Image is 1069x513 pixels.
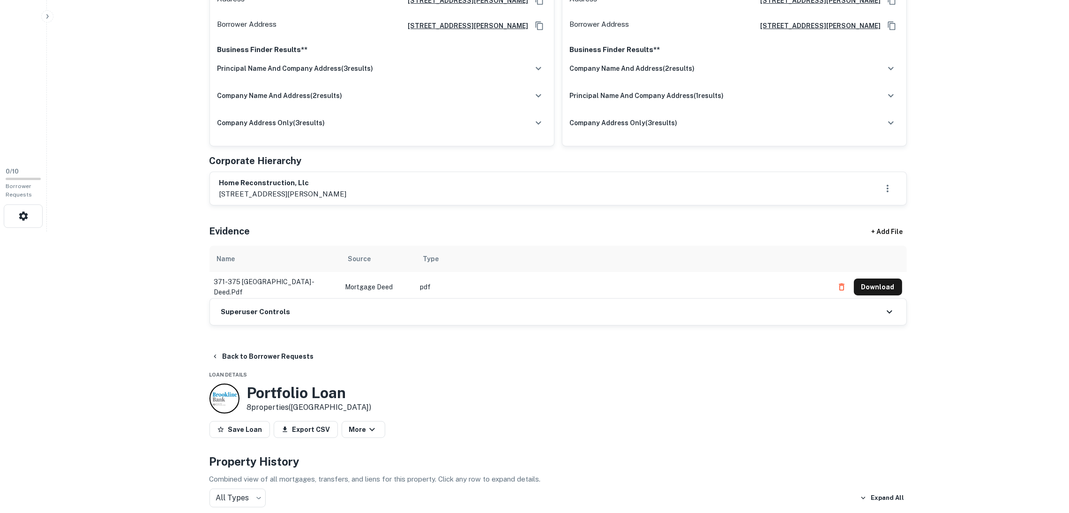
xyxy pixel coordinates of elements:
[217,44,546,55] p: Business Finder Results**
[6,168,19,175] span: 0 / 10
[209,154,302,168] h5: Corporate Hierarchy
[209,246,907,298] div: scrollable content
[858,491,907,505] button: Expand All
[532,19,546,33] button: Copy Address
[209,453,907,470] h4: Property History
[209,489,266,507] div: All Types
[209,224,250,238] h5: Evidence
[348,253,371,264] div: Source
[753,21,881,31] a: [STREET_ADDRESS][PERSON_NAME]
[570,91,724,101] h6: principal name and company address ( 1 results)
[885,19,899,33] button: Copy Address
[209,372,247,377] span: Loan Details
[219,178,347,189] h6: home reconstruction, llc
[342,421,385,438] button: More
[219,189,347,200] p: [STREET_ADDRESS][PERSON_NAME]
[247,384,372,402] h3: Portfolio Loan
[209,474,907,485] p: Combined view of all mortgages, transfers, and liens for this property. Click any row to expand d...
[247,402,372,413] p: 8 properties ([GEOGRAPHIC_DATA])
[570,19,629,33] p: Borrower Address
[209,421,270,438] button: Save Loan
[570,118,678,128] h6: company address only ( 3 results)
[217,253,235,264] div: Name
[416,246,829,272] th: Type
[833,279,850,294] button: Delete file
[423,253,439,264] div: Type
[341,272,416,302] td: Mortgage Deed
[401,21,529,31] a: [STREET_ADDRESS][PERSON_NAME]
[209,246,341,272] th: Name
[341,246,416,272] th: Source
[6,183,32,198] span: Borrower Requests
[217,63,374,74] h6: principal name and company address ( 3 results)
[217,91,343,101] h6: company name and address ( 2 results)
[217,19,277,33] p: Borrower Address
[1022,438,1069,483] iframe: Chat Widget
[854,279,902,295] button: Download
[208,348,318,365] button: Back to Borrower Requests
[274,421,338,438] button: Export CSV
[570,44,899,55] p: Business Finder Results**
[416,272,829,302] td: pdf
[209,272,341,302] td: 371-375 [GEOGRAPHIC_DATA] - deed.pdf
[221,307,291,317] h6: Superuser Controls
[217,118,325,128] h6: company address only ( 3 results)
[570,63,695,74] h6: company name and address ( 2 results)
[854,223,920,240] div: + Add File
